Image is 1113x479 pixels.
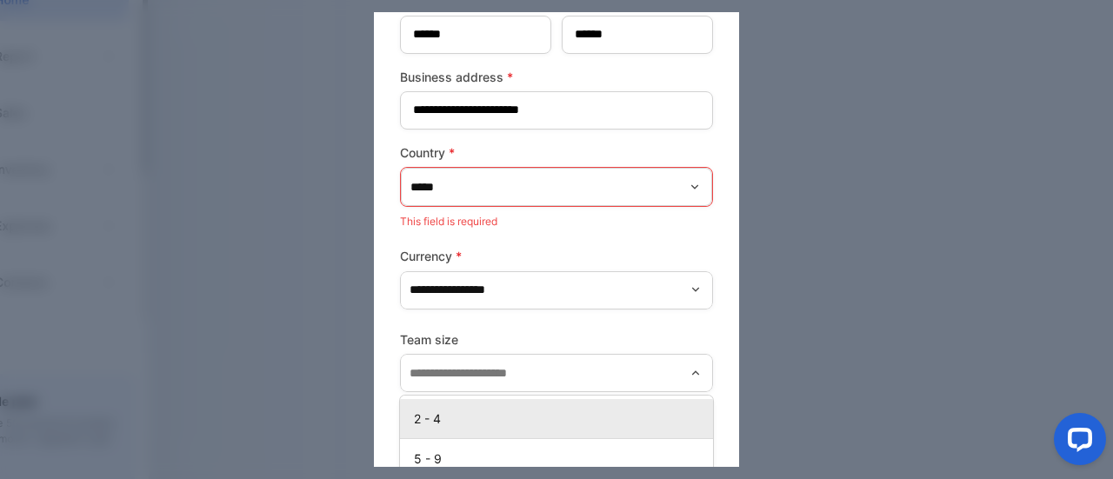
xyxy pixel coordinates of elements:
label: Currency [400,247,713,265]
p: 5 - 9 [414,449,706,468]
iframe: LiveChat chat widget [1040,406,1113,479]
label: Business address [400,68,713,86]
p: This field is required [400,210,713,233]
label: Team size [400,330,713,349]
p: 2 - 4 [414,409,706,428]
label: Country [400,143,713,162]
